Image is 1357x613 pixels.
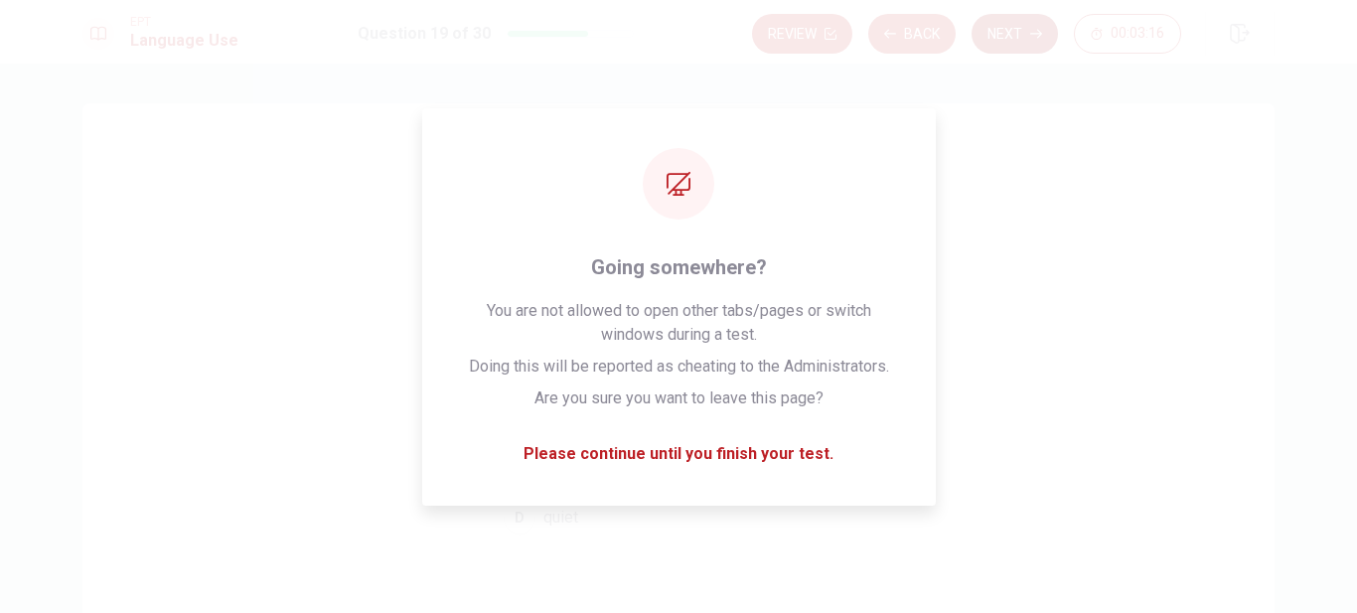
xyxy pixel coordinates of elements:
[495,493,862,542] button: Dquiet
[543,375,590,398] span: violent
[543,506,578,530] span: quiet
[543,309,576,333] span: calm
[504,502,535,534] div: D
[504,436,535,468] div: C
[130,29,238,53] h1: Language Use
[504,371,535,402] div: B
[868,14,956,54] button: Back
[972,14,1058,54] button: Next
[495,362,862,411] button: Bviolent
[495,296,862,346] button: Acalm
[543,440,589,464] span: restful
[358,22,491,46] h1: Question 19 of 30
[130,15,238,29] span: EPT
[1111,26,1164,42] span: 00:03:16
[504,305,535,337] div: A
[752,14,852,54] button: Review
[1074,14,1181,54] button: 00:03:16
[495,427,862,477] button: Crestful
[495,240,862,264] span: The opposite of "peaceful" is ___.
[495,185,862,217] h4: Question 19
